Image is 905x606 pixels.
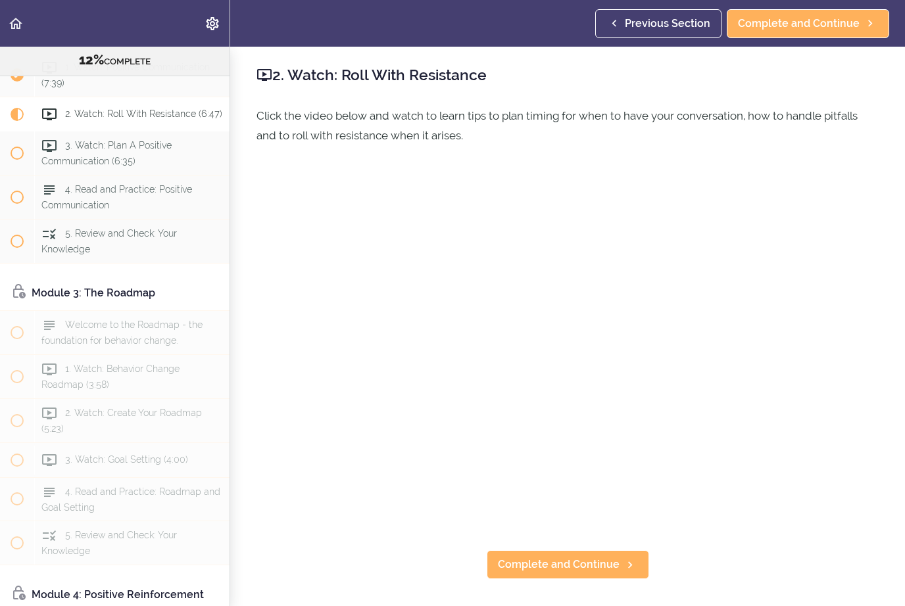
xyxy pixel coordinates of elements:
span: 3. Watch: Plan A Positive Communication (6:35) [41,140,172,166]
span: 3. Watch: Goal Setting (4:00) [65,454,188,465]
span: 5. Review and Check: Your Knowledge [41,228,177,254]
span: 4. Read and Practice: Roadmap and Goal Setting [41,486,220,512]
span: Click the video below and watch to learn tips to plan timing for when to have your conversation, ... [257,109,858,142]
a: Complete and Continue [727,9,889,38]
iframe: Video Player [257,179,879,529]
span: Welcome to the Roadmap - the foundation for behavior change. [41,319,203,345]
span: Previous Section [625,16,710,32]
span: 5. Review and Check: Your Knowledge [41,530,177,556]
span: 12% [79,52,104,68]
span: 1. Watch: Behavior Change Roadmap (3:58) [41,363,180,389]
span: Complete and Continue [738,16,860,32]
div: COMPLETE [16,52,213,69]
svg: Back to course curriculum [8,16,24,32]
span: Complete and Continue [498,557,620,572]
svg: Settings Menu [205,16,220,32]
span: 4. Read and Practice: Positive Communication [41,184,192,210]
h2: 2. Watch: Roll With Resistance [257,64,879,86]
a: Previous Section [595,9,722,38]
span: 2. Watch: Roll With Resistance (6:47) [65,108,222,119]
a: Complete and Continue [487,550,649,579]
span: 2. Watch: Create Your Roadmap (5:23) [41,408,202,433]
